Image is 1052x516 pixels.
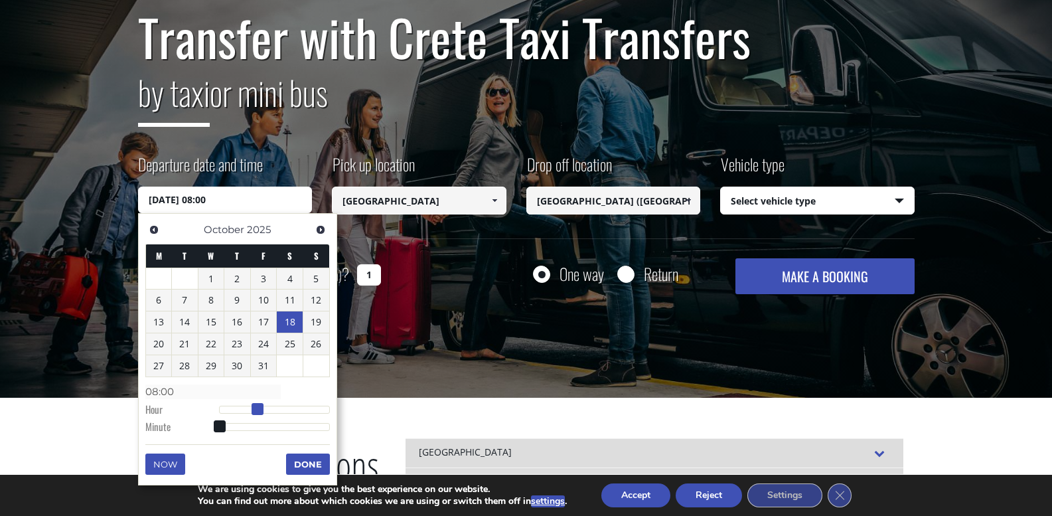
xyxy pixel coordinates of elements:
[204,223,244,236] span: October
[560,266,604,282] label: One way
[183,249,187,262] span: Tuesday
[312,220,330,238] a: Next
[287,249,292,262] span: Saturday
[224,311,250,333] a: 16
[644,266,678,282] label: Return
[224,290,250,311] a: 9
[601,483,670,507] button: Accept
[138,65,915,137] h2: or mini bus
[138,9,915,65] h1: Transfer with Crete Taxi Transfers
[483,187,505,215] a: Show All Items
[146,355,172,377] a: 27
[735,258,914,294] button: MAKE A BOOKING
[146,290,172,311] a: 6
[198,483,567,495] p: We are using cookies to give you the best experience on our website.
[303,268,329,290] a: 5
[138,153,263,187] label: Departure date and time
[332,153,415,187] label: Pick up location
[251,355,277,377] a: 31
[146,311,172,333] a: 13
[208,249,214,262] span: Wednesday
[224,355,250,377] a: 30
[224,333,250,355] a: 23
[198,355,224,377] a: 29
[277,311,303,333] a: 18
[247,223,271,236] span: 2025
[145,220,163,238] a: Previous
[526,153,612,187] label: Drop off location
[303,333,329,355] a: 26
[149,224,159,235] span: Previous
[145,454,185,475] button: Now
[332,187,506,215] input: Select pickup location
[678,187,700,215] a: Show All Items
[277,333,303,355] a: 25
[235,249,239,262] span: Thursday
[137,438,379,510] h2: Destinations
[314,249,319,262] span: Sunday
[303,311,329,333] a: 19
[251,290,277,311] a: 10
[286,454,330,475] button: Done
[198,311,224,333] a: 15
[172,311,198,333] a: 14
[198,495,567,507] p: You can find out more about which cookies we are using or switch them off in .
[526,187,701,215] input: Select drop-off location
[406,468,903,497] div: [GEOGRAPHIC_DATA]
[198,268,224,290] a: 1
[406,438,903,468] div: [GEOGRAPHIC_DATA]
[303,290,329,311] a: 12
[138,258,349,291] label: How many passengers ?
[277,290,303,311] a: 11
[145,402,219,420] dt: Hour
[145,420,219,437] dt: Minute
[828,483,852,507] button: Close GDPR Cookie Banner
[156,249,162,262] span: Monday
[720,153,785,187] label: Vehicle type
[146,333,172,355] a: 20
[277,268,303,290] a: 4
[531,495,565,507] button: settings
[262,249,265,262] span: Friday
[676,483,742,507] button: Reject
[315,224,326,235] span: Next
[137,439,231,500] span: Popular
[251,333,277,355] a: 24
[721,187,914,215] span: Select vehicle type
[224,268,250,290] a: 2
[172,290,198,311] a: 7
[138,67,210,127] span: by taxi
[747,483,822,507] button: Settings
[198,333,224,355] a: 22
[251,311,277,333] a: 17
[198,290,224,311] a: 8
[172,355,198,377] a: 28
[251,268,277,290] a: 3
[172,333,198,355] a: 21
